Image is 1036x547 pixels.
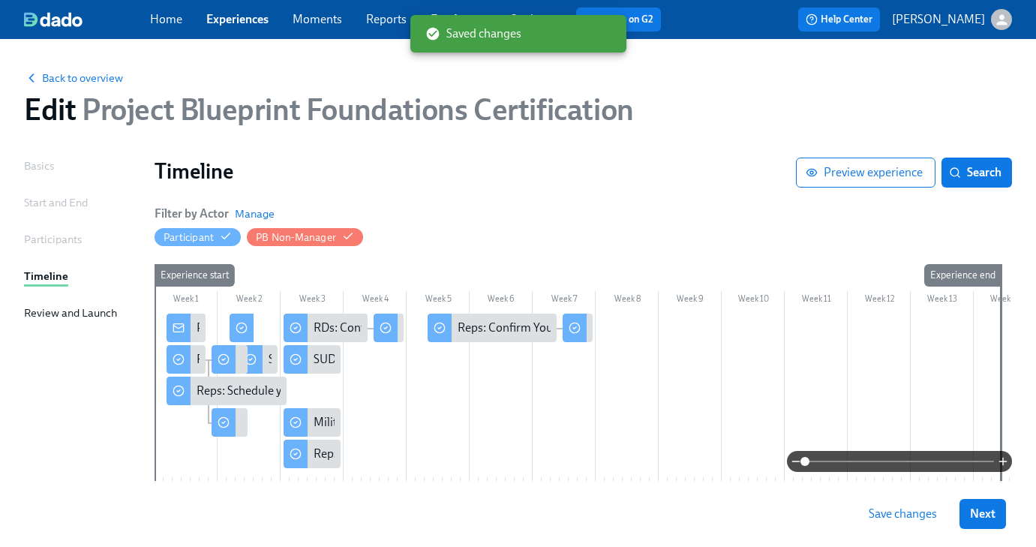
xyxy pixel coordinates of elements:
[785,291,848,311] div: Week 11
[869,506,937,521] span: Save changes
[858,499,947,529] button: Save changes
[796,158,935,188] button: Preview experience
[366,12,407,26] a: Reports
[458,320,709,336] div: Reps: Confirm Your Live Certification Completion
[970,506,995,521] span: Next
[848,291,911,311] div: Week 12
[596,291,659,311] div: Week 8
[247,228,363,246] button: PB Non-Manager
[314,414,615,431] div: Military/VA Reps: Complete Your Pre-Work Account Tiering
[239,345,278,374] div: SRDs: Schedule your Project Blueprint Live Certification
[284,345,341,374] div: SUD Reps: Complete Your Pre-Work Account Tiering
[155,206,229,222] h6: Filter by Actor
[24,92,634,128] h1: Edit
[892,9,1012,30] button: [PERSON_NAME]
[167,314,206,342] div: Project Blueprint Certification Next Steps!
[164,230,214,245] div: Hide Participant
[293,12,342,26] a: Moments
[155,264,235,287] div: Experience start
[798,8,880,32] button: Help Center
[24,194,88,211] div: Start and End
[155,291,218,311] div: Week 1
[218,291,281,311] div: Week 2
[24,12,150,27] a: dado
[24,231,82,248] div: Participants
[428,314,557,342] div: Reps: Confirm Your Live Certification Completion
[284,408,341,437] div: Military/VA Reps: Complete Your Pre-Work Account Tiering
[76,92,633,128] span: Project Blueprint Foundations Certification
[197,351,473,368] div: RDs: Schedule your Project Blueprint Live Certification
[407,291,470,311] div: Week 5
[167,345,206,374] div: RDs: Schedule your Project Blueprint Live Certification
[659,291,722,311] div: Week 9
[344,291,407,311] div: Week 4
[256,230,336,245] div: Hide PB Non-Manager
[959,499,1006,529] button: Next
[197,320,409,336] div: Project Blueprint Certification Next Steps!
[24,305,117,321] div: Review and Launch
[722,291,785,311] div: Week 10
[314,351,581,368] div: SUD Reps: Complete Your Pre-Work Account Tiering
[911,291,974,311] div: Week 13
[150,12,182,26] a: Home
[941,158,1012,188] button: Search
[314,446,556,462] div: Reps: Complete Your Pre-Work Account Tiering
[24,268,68,284] div: Timeline
[952,165,1001,180] span: Search
[576,8,661,32] button: Review us on G2
[809,165,923,180] span: Preview experience
[167,377,287,405] div: Reps: Schedule your Project Blueprint Live Certification
[284,314,368,342] div: RDs: Confirm Your Live Certification Completion
[269,351,551,368] div: SRDs: Schedule your Project Blueprint Live Certification
[470,291,533,311] div: Week 6
[155,158,796,185] h1: Timeline
[281,291,344,311] div: Week 3
[197,383,477,399] div: Reps: Schedule your Project Blueprint Live Certification
[206,12,269,26] a: Experiences
[235,206,275,221] button: Manage
[892,11,985,28] p: [PERSON_NAME]
[533,291,596,311] div: Week 7
[425,26,521,42] span: Saved changes
[924,264,1001,287] div: Experience end
[284,440,341,468] div: Reps: Complete Your Pre-Work Account Tiering
[806,12,872,27] span: Help Center
[24,71,123,86] button: Back to overview
[314,320,560,336] div: RDs: Confirm Your Live Certification Completion
[24,158,54,174] div: Basics
[24,12,83,27] img: dado
[155,228,241,246] button: Participant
